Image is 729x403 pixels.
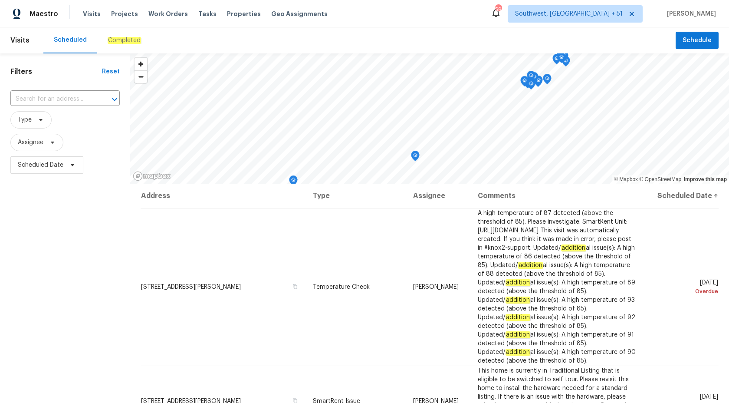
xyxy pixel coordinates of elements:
span: Visits [10,31,30,50]
button: Schedule [676,32,719,50]
em: Completed [108,37,141,44]
span: Visits [83,10,101,18]
span: Schedule [683,35,712,46]
div: Map marker [527,71,535,84]
em: addition [518,262,543,269]
div: Map marker [557,49,565,62]
em: addition [506,297,530,304]
canvas: Map [130,53,729,184]
div: Map marker [520,76,529,89]
div: Map marker [543,74,552,87]
span: [DATE] [651,280,718,296]
div: Map marker [557,53,566,66]
em: addition [561,244,586,251]
span: Projects [111,10,138,18]
span: A high temperature of 87 detected (above the threshold of 85). Please investigate. SmartRent Unit... [478,210,636,364]
span: Zoom out [135,71,147,83]
a: OpenStreetMap [639,176,681,182]
em: addition [506,349,530,356]
span: [PERSON_NAME] [413,284,459,290]
h1: Filters [10,67,102,76]
em: addition [506,331,530,338]
a: Mapbox homepage [133,171,171,181]
th: Scheduled Date ↑ [644,184,719,208]
th: Type [306,184,406,208]
span: Geo Assignments [271,10,328,18]
button: Zoom out [135,70,147,83]
span: Maestro [30,10,58,18]
div: Map marker [411,151,420,164]
div: Map marker [552,54,561,67]
span: Assignee [18,138,43,147]
th: Comments [471,184,644,208]
span: Work Orders [148,10,188,18]
div: Map marker [534,76,543,89]
div: Map marker [289,175,298,189]
button: Open [108,93,121,106]
input: Search for an address... [10,92,95,106]
a: Mapbox [614,176,638,182]
button: Zoom in [135,58,147,70]
span: Tasks [198,11,217,17]
button: Copy Address [291,283,299,291]
span: Temperature Check [313,284,370,290]
em: addition [506,314,530,321]
span: [PERSON_NAME] [663,10,716,18]
div: Scheduled [54,36,87,44]
a: Improve this map [684,176,727,182]
span: Southwest, [GEOGRAPHIC_DATA] + 51 [515,10,623,18]
div: Overdue [651,287,718,296]
span: Type [18,116,32,124]
span: Properties [227,10,261,18]
span: [STREET_ADDRESS][PERSON_NAME] [141,284,241,290]
div: 599 [495,5,501,14]
th: Address [141,184,306,208]
span: Scheduled Date [18,161,63,169]
th: Assignee [406,184,471,208]
em: addition [506,279,530,286]
div: Map marker [527,79,535,92]
div: Reset [102,67,120,76]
